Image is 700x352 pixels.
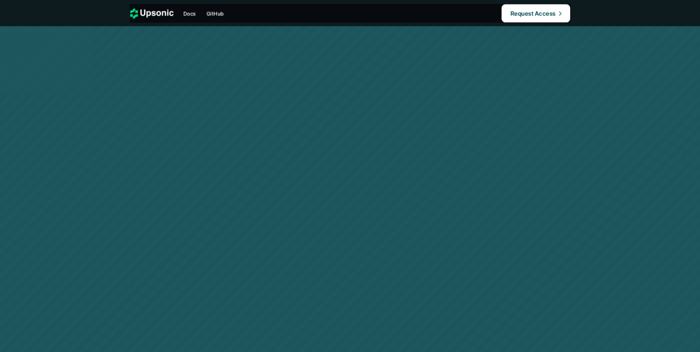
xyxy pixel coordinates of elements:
[179,7,200,20] a: Docs
[510,8,556,19] p: Request Access
[206,10,223,17] p: GitHub
[502,4,570,22] a: Request Access
[202,7,228,20] a: GitHub
[183,10,196,17] p: Docs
